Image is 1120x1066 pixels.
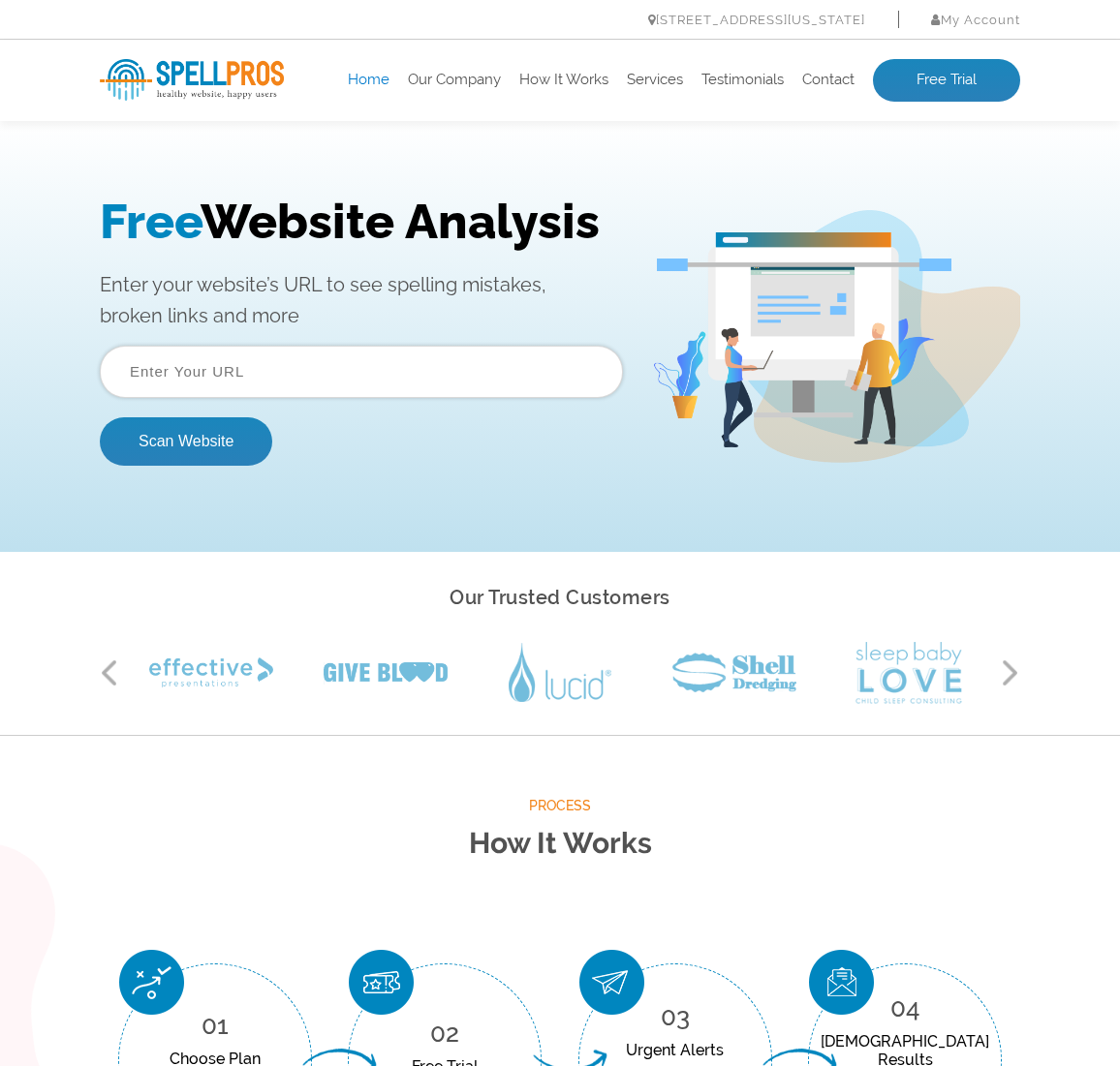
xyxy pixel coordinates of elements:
[100,581,1020,615] h2: Our Trusted Customers
[430,1019,459,1048] span: 02
[149,657,273,687] img: Effective
[856,642,962,704] img: Sleep Baby Love
[100,72,623,129] h1: Website Analysis
[100,818,1020,869] h2: How It Works
[890,993,920,1022] span: 04
[579,950,644,1015] img: Urgent Alerts
[809,950,874,1015] img: Scan Result
[100,794,1020,818] span: Process
[661,1002,690,1031] span: 03
[657,137,951,150] img: Free Webiste Analysis
[509,643,611,703] img: Lucid
[349,950,414,1015] img: Free Trial
[100,225,623,277] input: Enter Your URL
[672,653,796,692] img: Shell Dredging
[119,950,184,1015] img: Choose Plan
[100,72,201,129] span: Free
[608,1041,742,1059] div: Urgent Alerts
[100,148,623,210] p: Enter your website’s URL to see spelling mistakes, broken links and more
[652,89,1020,342] img: Free Webiste Analysis
[100,658,119,687] button: Previous
[1001,658,1020,687] button: Next
[202,1011,229,1040] span: 01
[100,296,272,345] button: Scan Website
[324,662,448,685] img: Give Blood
